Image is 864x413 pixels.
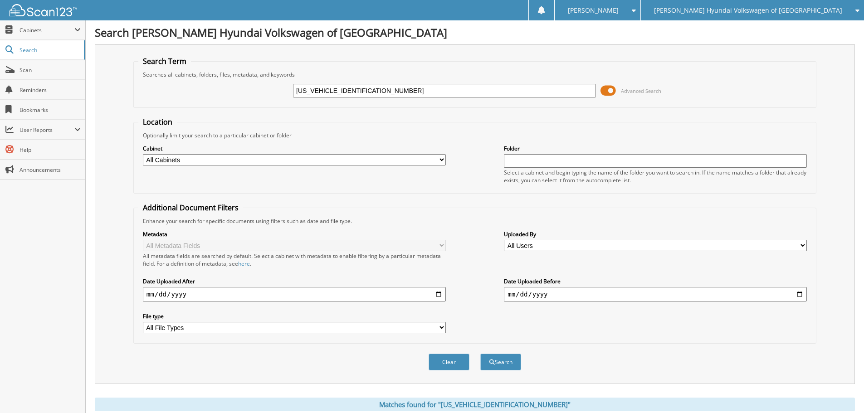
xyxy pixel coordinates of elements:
div: Searches all cabinets, folders, files, metadata, and keywords [138,71,811,78]
label: Uploaded By [504,230,807,238]
legend: Search Term [138,56,191,66]
span: Cabinets [20,26,74,34]
input: end [504,287,807,301]
label: Date Uploaded Before [504,277,807,285]
span: Bookmarks [20,106,81,114]
label: Cabinet [143,145,446,152]
h1: Search [PERSON_NAME] Hyundai Volkswagen of [GEOGRAPHIC_DATA] [95,25,855,40]
button: Search [480,354,521,370]
label: Date Uploaded After [143,277,446,285]
div: Optionally limit your search to a particular cabinet or folder [138,131,811,139]
div: Enhance your search for specific documents using filters such as date and file type. [138,217,811,225]
div: Matches found for "[US_VEHICLE_IDENTIFICATION_NUMBER]" [95,398,855,411]
span: Search [20,46,79,54]
span: Help [20,146,81,154]
span: Scan [20,66,81,74]
input: start [143,287,446,301]
label: Folder [504,145,807,152]
span: [PERSON_NAME] Hyundai Volkswagen of [GEOGRAPHIC_DATA] [654,8,842,13]
div: Select a cabinet and begin typing the name of the folder you want to search in. If the name match... [504,169,807,184]
legend: Additional Document Filters [138,203,243,213]
span: Advanced Search [621,87,661,94]
div: All metadata fields are searched by default. Select a cabinet with metadata to enable filtering b... [143,252,446,267]
legend: Location [138,117,177,127]
label: File type [143,312,446,320]
span: [PERSON_NAME] [568,8,619,13]
span: User Reports [20,126,74,134]
a: here [238,260,250,267]
span: Reminders [20,86,81,94]
span: Announcements [20,166,81,174]
img: scan123-logo-white.svg [9,4,77,16]
label: Metadata [143,230,446,238]
button: Clear [429,354,469,370]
